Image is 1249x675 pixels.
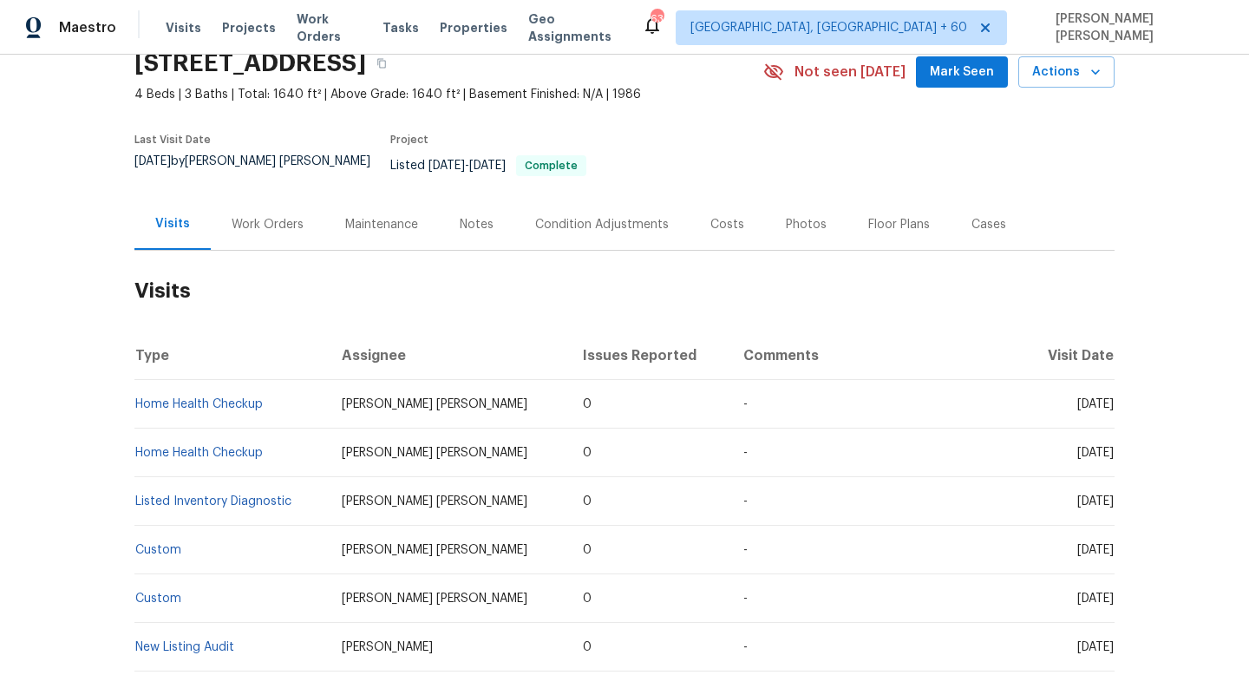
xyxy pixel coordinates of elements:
[535,216,669,233] div: Condition Adjustments
[134,251,1115,331] h2: Visits
[342,398,527,410] span: [PERSON_NAME] [PERSON_NAME]
[528,10,621,45] span: Geo Assignments
[743,398,748,410] span: -
[390,160,586,172] span: Listed
[155,215,190,233] div: Visits
[583,544,592,556] span: 0
[1077,593,1114,605] span: [DATE]
[460,216,494,233] div: Notes
[1077,398,1114,410] span: [DATE]
[135,495,291,508] a: Listed Inventory Diagnostic
[583,495,592,508] span: 0
[134,55,366,72] h2: [STREET_ADDRESS]
[134,331,328,380] th: Type
[135,593,181,605] a: Custom
[440,19,507,36] span: Properties
[743,641,748,653] span: -
[1023,331,1115,380] th: Visit Date
[428,160,506,172] span: -
[743,593,748,605] span: -
[342,495,527,508] span: [PERSON_NAME] [PERSON_NAME]
[786,216,827,233] div: Photos
[1032,62,1101,83] span: Actions
[1077,495,1114,508] span: [DATE]
[710,216,744,233] div: Costs
[342,593,527,605] span: [PERSON_NAME] [PERSON_NAME]
[134,86,763,103] span: 4 Beds | 3 Baths | Total: 1640 ft² | Above Grade: 1640 ft² | Basement Finished: N/A | 1986
[135,447,263,459] a: Home Health Checkup
[583,593,592,605] span: 0
[134,134,211,145] span: Last Visit Date
[342,447,527,459] span: [PERSON_NAME] [PERSON_NAME]
[868,216,930,233] div: Floor Plans
[930,62,994,83] span: Mark Seen
[743,447,748,459] span: -
[583,641,592,653] span: 0
[342,544,527,556] span: [PERSON_NAME] [PERSON_NAME]
[342,641,433,653] span: [PERSON_NAME]
[383,22,419,34] span: Tasks
[971,216,1006,233] div: Cases
[1018,56,1115,88] button: Actions
[428,160,465,172] span: [DATE]
[59,19,116,36] span: Maestro
[1049,10,1223,45] span: [PERSON_NAME] [PERSON_NAME]
[390,134,428,145] span: Project
[1077,447,1114,459] span: [DATE]
[328,331,569,380] th: Assignee
[690,19,967,36] span: [GEOGRAPHIC_DATA], [GEOGRAPHIC_DATA] + 60
[135,641,234,653] a: New Listing Audit
[232,216,304,233] div: Work Orders
[134,155,390,188] div: by [PERSON_NAME] [PERSON_NAME]
[743,495,748,508] span: -
[569,331,729,380] th: Issues Reported
[297,10,362,45] span: Work Orders
[166,19,201,36] span: Visits
[135,544,181,556] a: Custom
[1077,641,1114,653] span: [DATE]
[583,398,592,410] span: 0
[135,398,263,410] a: Home Health Checkup
[518,161,585,171] span: Complete
[366,48,397,79] button: Copy Address
[345,216,418,233] div: Maintenance
[743,544,748,556] span: -
[1077,544,1114,556] span: [DATE]
[729,331,1023,380] th: Comments
[134,155,171,167] span: [DATE]
[916,56,1008,88] button: Mark Seen
[651,10,663,28] div: 631
[469,160,506,172] span: [DATE]
[583,447,592,459] span: 0
[222,19,276,36] span: Projects
[795,63,906,81] span: Not seen [DATE]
